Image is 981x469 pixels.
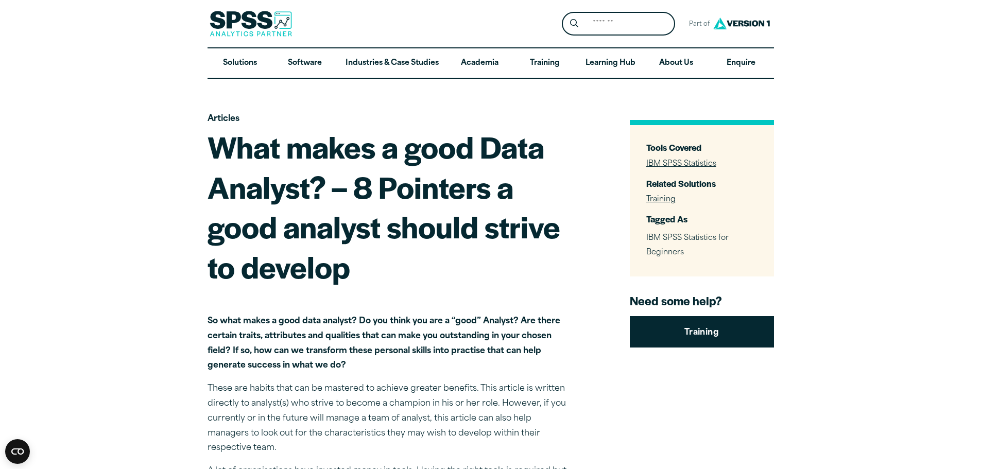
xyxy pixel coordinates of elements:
a: Training [646,196,676,203]
strong: So what makes a good data analyst? Do you think you are a “good” Analyst? Are there certain trait... [208,317,560,370]
a: Learning Hub [577,48,644,78]
a: Training [512,48,577,78]
span: IBM SPSS Statistics for Beginners [646,234,729,257]
svg: Search magnifying glass icon [570,19,578,28]
span: Part of [683,17,711,32]
h1: What makes a good Data Analyst? – 8 Pointers a good analyst should strive to develop [208,127,568,286]
button: Search magnifying glass icon [564,14,583,33]
img: SPSS Analytics Partner [210,11,292,37]
h3: Tagged As [646,213,758,225]
p: These are habits that can be mastered to achieve greater benefits. This article is written direct... [208,381,568,456]
a: Academia [447,48,512,78]
h3: Tools Covered [646,142,758,153]
form: Site Header Search Form [562,12,675,36]
nav: Desktop version of site main menu [208,48,774,78]
button: Open CMP widget [5,439,30,464]
a: Industries & Case Studies [337,48,447,78]
h3: Related Solutions [646,178,758,189]
a: Solutions [208,48,272,78]
a: Training [630,316,774,348]
a: IBM SPSS Statistics [646,160,716,168]
a: Software [272,48,337,78]
p: Articles [208,112,568,127]
a: Enquire [709,48,773,78]
img: Version1 Logo [711,14,772,33]
a: About Us [644,48,709,78]
h4: Need some help? [630,293,774,308]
